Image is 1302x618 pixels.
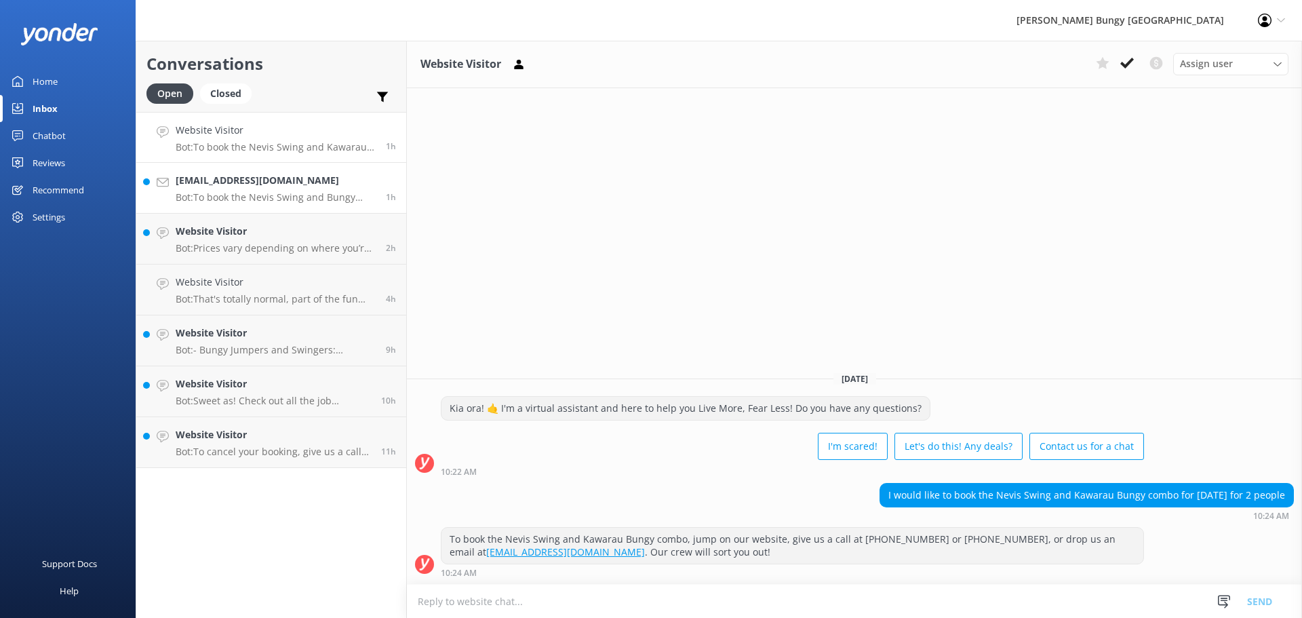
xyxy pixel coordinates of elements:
[176,141,376,153] p: Bot: To book the Nevis Swing and Kawarau Bungy combo, jump on our website, give us a call at [PHO...
[136,112,406,163] a: Website VisitorBot:To book the Nevis Swing and Kawarau Bungy combo, jump on our website, give us ...
[33,122,66,149] div: Chatbot
[386,293,396,305] span: Sep 26 2025 06:40am (UTC +12:00) Pacific/Auckland
[136,315,406,366] a: Website VisitorBot:- Bungy Jumpers and Swingers: Minimum age is [DEMOGRAPHIC_DATA] years old and ...
[441,468,477,476] strong: 10:22 AM
[381,395,396,406] span: Sep 26 2025 01:13am (UTC +12:00) Pacific/Auckland
[386,344,396,355] span: Sep 26 2025 01:58am (UTC +12:00) Pacific/Auckland
[176,293,376,305] p: Bot: That's totally normal, part of the fun and what leads to feeling accomplished post activity....
[894,433,1023,460] button: Let's do this! Any deals?
[146,51,396,77] h2: Conversations
[176,275,376,290] h4: Website Visitor
[176,242,376,254] p: Bot: Prices vary depending on where you’re leaping from and the thrill you choose. For the latest...
[486,545,645,558] a: [EMAIL_ADDRESS][DOMAIN_NAME]
[1180,56,1233,71] span: Assign user
[381,446,396,457] span: Sep 26 2025 12:15am (UTC +12:00) Pacific/Auckland
[33,95,58,122] div: Inbox
[441,397,930,420] div: Kia ora! 🤙 I'm a virtual assistant and here to help you Live More, Fear Less! Do you have any que...
[176,326,376,341] h4: Website Visitor
[1029,433,1144,460] button: Contact us for a chat
[136,366,406,417] a: Website VisitorBot:Sweet as! Check out all the job openings and info about working with us at [UR...
[176,427,371,442] h4: Website Visitor
[42,550,97,577] div: Support Docs
[386,242,396,254] span: Sep 26 2025 08:45am (UTC +12:00) Pacific/Auckland
[441,569,477,577] strong: 10:24 AM
[176,376,371,391] h4: Website Visitor
[200,85,258,100] a: Closed
[818,433,888,460] button: I'm scared!
[386,140,396,152] span: Sep 26 2025 10:24am (UTC +12:00) Pacific/Auckland
[33,68,58,95] div: Home
[441,467,1144,476] div: Sep 26 2025 10:22am (UTC +12:00) Pacific/Auckland
[33,176,84,204] div: Recommend
[176,446,371,458] p: Bot: To cancel your booking, give us a call at [PHONE_NUMBER] or [PHONE_NUMBER], or shoot an emai...
[176,123,376,138] h4: Website Visitor
[833,373,876,385] span: [DATE]
[60,577,79,604] div: Help
[176,191,376,204] p: Bot: To book the Nevis Swing and Bungy combo, please visit our website or contact us by calling [...
[441,528,1143,564] div: To book the Nevis Swing and Kawarau Bungy combo, jump on our website, give us a call at [PHONE_NU...
[33,204,65,231] div: Settings
[176,395,371,407] p: Bot: Sweet as! Check out all the job openings and info about working with us at [URL][DOMAIN_NAME...
[880,484,1293,507] div: I would like to book the Nevis Swing and Kawarau Bungy combo for [DATE] for 2 people
[146,85,200,100] a: Open
[136,265,406,315] a: Website VisitorBot:That's totally normal, part of the fun and what leads to feeling accomplished ...
[176,344,376,356] p: Bot: - Bungy Jumpers and Swingers: Minimum age is [DEMOGRAPHIC_DATA] years old and 35kgs. - Nevis...
[136,417,406,468] a: Website VisitorBot:To cancel your booking, give us a call at [PHONE_NUMBER] or [PHONE_NUMBER], or...
[1253,512,1289,520] strong: 10:24 AM
[441,568,1144,577] div: Sep 26 2025 10:24am (UTC +12:00) Pacific/Auckland
[880,511,1294,520] div: Sep 26 2025 10:24am (UTC +12:00) Pacific/Auckland
[136,163,406,214] a: [EMAIL_ADDRESS][DOMAIN_NAME]Bot:To book the Nevis Swing and Bungy combo, please visit our website...
[200,83,252,104] div: Closed
[176,224,376,239] h4: Website Visitor
[33,149,65,176] div: Reviews
[146,83,193,104] div: Open
[1173,53,1288,75] div: Assign User
[136,214,406,265] a: Website VisitorBot:Prices vary depending on where you’re leaping from and the thrill you choose. ...
[176,173,376,188] h4: [EMAIL_ADDRESS][DOMAIN_NAME]
[20,23,98,45] img: yonder-white-logo.png
[420,56,501,73] h3: Website Visitor
[386,191,396,203] span: Sep 26 2025 09:38am (UTC +12:00) Pacific/Auckland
